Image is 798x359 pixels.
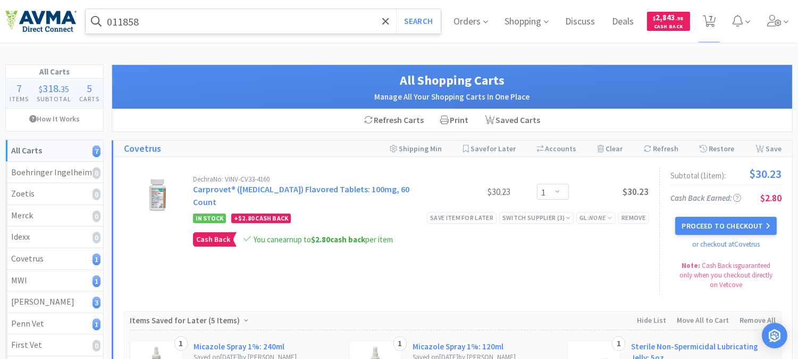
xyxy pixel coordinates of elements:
[760,192,782,204] span: $2.80
[749,168,782,179] span: $30.23
[93,189,100,200] i: 0
[670,193,741,203] span: Cash Back Earned :
[11,209,98,223] div: Merck
[393,336,407,351] div: 1
[637,315,666,325] span: Hide List
[6,248,103,270] a: Covetrus1
[11,230,98,244] div: Idexx
[608,17,639,27] a: Deals
[618,212,649,223] div: Remove
[39,84,43,94] span: $
[6,291,103,313] a: [PERSON_NAME]3
[75,94,103,104] h4: Carts
[33,94,75,104] h4: Subtotal
[653,15,656,22] span: $
[11,295,98,309] div: [PERSON_NAME]
[413,341,503,352] a: Micazole Spray 1%: 120ml
[93,319,100,330] i: 1
[431,185,510,198] div: $30.23
[677,315,729,325] span: Move All to Cart
[86,9,441,34] input: Search by item, sku, manufacturer, ingredient, size...
[254,234,393,244] span: You can earn up to per item
[675,217,776,235] button: Proceed to Checkout
[623,186,649,198] span: $30.23
[87,81,92,95] span: 5
[33,83,75,94] div: .
[124,141,161,157] a: Covetrus
[231,214,291,223] div: + Cash Back
[762,323,787,348] div: Open Intercom Messenger
[6,205,103,227] a: Merck0
[561,17,600,27] a: Discuss
[93,145,100,157] i: 7
[612,336,625,351] div: 1
[93,167,100,179] i: 0
[502,213,570,223] div: Switch Supplier ( 3 )
[123,91,782,103] h2: Manage All Your Shopping Carts In One Place
[6,313,103,335] a: Penn Vet1
[598,141,623,157] div: Clear
[356,109,432,132] div: Refresh Carts
[11,317,98,331] div: Penn Vet
[644,141,678,157] div: Refresh
[537,141,576,157] div: Accounts
[589,214,606,222] i: None
[11,252,98,266] div: Covetrus
[11,338,98,352] div: First Vet
[676,15,684,22] span: . 98
[653,12,684,22] span: 2,843
[390,141,442,157] div: Shipping Min
[396,9,440,34] button: Search
[6,334,103,356] a: First Vet0
[143,176,171,213] img: 5243c7a7fe4c428ebd95cb44b7b313ef_754156.png
[311,234,365,244] strong: cash back
[16,81,22,95] span: 7
[579,214,612,222] span: GL:
[427,212,497,223] div: Save item for later
[174,336,188,351] div: 1
[11,187,98,201] div: Zoetis
[6,270,103,292] a: MWI1
[755,141,782,157] div: Save
[432,109,477,132] div: Print
[477,109,549,132] a: Saved Carts
[6,140,103,162] a: All Carts7
[130,315,242,325] span: Items Saved for Later ( )
[6,65,103,79] h1: All Carts
[123,70,782,91] h1: All Shopping Carts
[193,214,226,223] span: In Stock
[93,340,100,352] i: 0
[61,84,69,94] span: 35
[43,81,58,95] span: 318
[6,109,103,129] a: How It Works
[670,168,782,179] div: Subtotal ( 1 item ):
[679,261,772,289] span: Cash Back is guaranteed only when you checkout directly on Vetcove
[647,7,690,36] a: $2,843.98Cash Back
[238,214,254,222] span: $2.80
[471,144,516,153] span: Save for Later
[6,162,103,184] a: Boehringer Ingelheim0
[93,232,100,243] i: 0
[193,184,409,207] a: Carprovet® ([MEDICAL_DATA]) Flavored Tablets: 100mg, 60 Count
[211,315,237,325] span: 5 Items
[740,315,776,325] span: Remove All
[194,341,284,352] a: Micazole Spray 1%: 240ml
[93,297,100,308] i: 3
[6,94,33,104] h4: Items
[699,18,720,28] a: 7
[682,261,700,270] strong: Note:
[692,240,760,249] a: or checkout at Covetrus
[193,176,431,183] div: Dechra No: VINV-CV33-4160
[93,210,100,222] i: 0
[194,233,233,246] span: Cash Back
[93,275,100,287] i: 1
[700,141,734,157] div: Restore
[6,183,103,205] a: Zoetis0
[6,226,103,248] a: Idexx0
[93,254,100,265] i: 1
[11,274,98,288] div: MWI
[11,166,98,179] div: Boehringer Ingelheim
[311,234,330,244] span: $2.80
[5,10,77,32] img: e4e33dab9f054f5782a47901c742baa9_102.png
